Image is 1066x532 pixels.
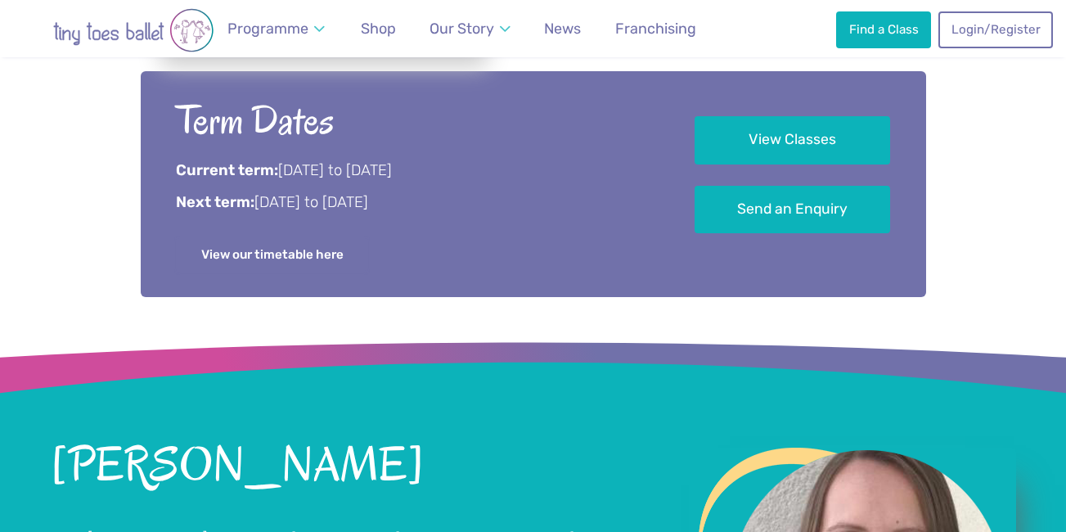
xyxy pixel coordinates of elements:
[615,20,696,37] span: Franchising
[422,11,519,47] a: Our Story
[938,11,1053,47] a: Login/Register
[176,237,369,273] a: View our timetable here
[176,192,650,214] p: [DATE] to [DATE]
[51,441,648,490] h2: [PERSON_NAME]
[695,116,890,165] a: View Classes
[176,193,254,211] strong: Next term:
[537,11,588,47] a: News
[353,11,403,47] a: Shop
[19,8,248,52] img: tiny toes ballet
[227,20,308,37] span: Programme
[361,20,396,37] span: Shop
[176,160,650,182] p: [DATE] to [DATE]
[430,20,494,37] span: Our Story
[608,11,704,47] a: Franchising
[176,161,278,179] strong: Current term:
[176,95,650,147] h2: Term Dates
[695,186,890,234] a: Send an Enquiry
[220,11,333,47] a: Programme
[544,20,581,37] span: News
[836,11,931,47] a: Find a Class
